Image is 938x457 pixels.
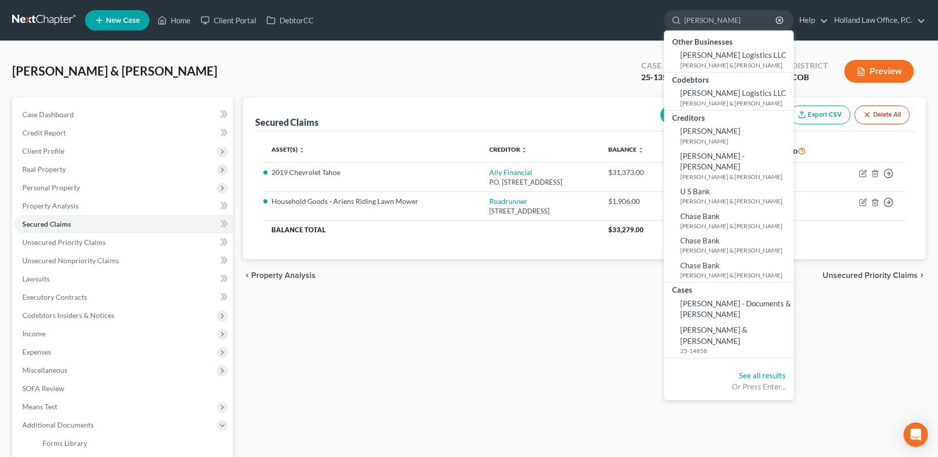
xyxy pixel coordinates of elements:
a: Ally Financial [489,168,532,177]
li: Household Goods - Ariens Riding Lawn Mower [271,196,473,206]
a: Asset(s) unfold_more [271,146,305,153]
i: chevron_right [918,271,926,279]
a: Export CSV [789,106,850,124]
small: 25-14858 [680,346,791,355]
a: SOFA Review [14,379,233,398]
small: [PERSON_NAME] & [PERSON_NAME] [680,271,791,279]
span: $33,279.00 [608,226,644,234]
a: Balance unfold_more [608,146,644,153]
span: Income [22,329,46,338]
a: Client Portal [196,11,261,29]
a: U S Bank[PERSON_NAME] & [PERSON_NAME] [664,184,794,208]
a: [PERSON_NAME][PERSON_NAME] [664,123,794,148]
span: Additional Documents [22,420,94,429]
span: Unsecured Priority Claims [22,238,106,247]
div: Open Intercom Messenger [904,423,928,447]
div: 25-13580 [641,72,676,83]
a: [PERSON_NAME] Logistics LLC[PERSON_NAME] & [PERSON_NAME] [664,47,794,72]
span: Real Property [22,165,66,173]
span: Chase Bank [680,212,720,221]
small: [PERSON_NAME] [680,137,791,146]
span: Chase Bank [680,236,720,245]
th: Amended [759,139,833,163]
div: Case [641,60,676,72]
span: Executory Contracts [22,293,87,301]
button: Preview [844,60,914,83]
span: Credit Report [22,128,66,137]
small: [PERSON_NAME] & [PERSON_NAME] [680,222,791,230]
span: [PERSON_NAME] [680,126,740,135]
div: Other Businesses [664,34,794,47]
span: Lawsuits [22,274,50,283]
small: [PERSON_NAME] & [PERSON_NAME] [680,246,791,255]
span: Secured Claims [22,220,71,228]
div: $31,373.00 [608,167,661,178]
i: chevron_left [243,271,251,279]
small: [PERSON_NAME] & [PERSON_NAME] [680,172,791,181]
a: [PERSON_NAME] - [PERSON_NAME][PERSON_NAME] & [PERSON_NAME] [664,148,794,184]
div: P.O. [STREET_ADDRESS] [489,178,592,187]
button: Delete All [854,106,910,124]
span: Case Dashboard [22,110,74,119]
div: Codebtors [664,73,794,85]
a: Chase Bank[PERSON_NAME] & [PERSON_NAME] [664,258,794,283]
a: Lawsuits [14,270,233,288]
i: unfold_more [299,147,305,153]
span: Means Test [22,402,57,411]
span: Property Analysis [22,201,79,210]
span: Miscellaneous [22,366,67,374]
a: Chase Bank[PERSON_NAME] & [PERSON_NAME] [664,208,794,233]
div: Creditors [664,111,794,123]
a: [PERSON_NAME] & [PERSON_NAME]25-14858 [664,322,794,358]
span: Codebtors Insiders & Notices [22,311,114,320]
a: Home [152,11,196,29]
div: $1,906.00 [608,196,661,206]
span: Expenses [22,347,51,356]
span: [PERSON_NAME] Logistics LLC [680,88,786,97]
span: [PERSON_NAME] Logistics LLC [680,50,786,59]
span: Chase Bank [680,261,720,270]
div: Or Press Enter... [672,381,786,392]
a: Holland Law Office, P.C. [829,11,925,29]
a: Creditor unfold_more [489,146,527,153]
span: [PERSON_NAME] & [PERSON_NAME] [680,325,748,345]
span: Property Analysis [251,271,316,279]
small: [PERSON_NAME] & [PERSON_NAME] [680,99,791,108]
span: [PERSON_NAME] - [PERSON_NAME] [680,151,745,171]
a: Chase Bank[PERSON_NAME] & [PERSON_NAME] [664,233,794,258]
a: Roadrunner [489,197,527,205]
div: COB [792,72,828,83]
a: [PERSON_NAME] - Documents & [PERSON_NAME] [664,296,794,323]
a: DebtorCC [261,11,319,29]
span: Forms Library [43,439,87,447]
span: Unsecured Priority Claims [823,271,918,279]
button: Unsecured Priority Claims chevron_right [823,271,926,279]
div: [STREET_ADDRESS] [489,206,592,216]
span: [PERSON_NAME] & [PERSON_NAME] [12,63,217,78]
a: See all results [739,371,786,380]
button: New Claim [660,106,722,124]
i: unfold_more [521,147,527,153]
a: Case Dashboard [14,106,233,124]
a: Secured Claims [14,215,233,233]
button: chevron_left Property Analysis [243,271,316,279]
span: [PERSON_NAME] - Documents & [PERSON_NAME] [680,299,791,319]
div: Cases [664,283,794,295]
span: Client Profile [22,147,64,155]
span: New Case [106,17,140,24]
span: Personal Property [22,183,80,192]
i: unfold_more [638,147,644,153]
span: SOFA Review [22,384,64,393]
div: Secured Claims [255,116,319,128]
a: Executory Contracts [14,288,233,306]
small: [PERSON_NAME] & [PERSON_NAME] [680,197,791,205]
small: [PERSON_NAME] & [PERSON_NAME] [680,61,791,69]
a: Unsecured Nonpriority Claims [14,252,233,270]
li: 2019 Chevrolet Tahoe [271,167,473,178]
div: District [792,60,828,72]
input: Search by name... [684,11,777,29]
a: Help [794,11,828,29]
a: Credit Report [14,124,233,142]
a: Property Analysis [14,197,233,215]
a: Unsecured Priority Claims [14,233,233,252]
